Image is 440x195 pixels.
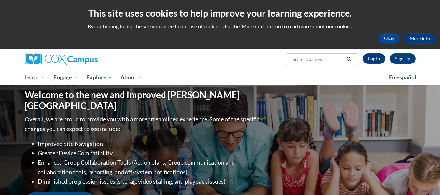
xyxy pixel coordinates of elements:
[25,115,261,133] p: Overall, we are proud to provide you with a more streamlined experience. Some of the specific cha...
[21,70,50,85] a: Learn
[379,33,400,44] button: Okay
[344,55,354,63] button: Search
[116,70,147,85] a: About
[38,177,261,186] li: Diminished progression issues (site lag, video stalling, and playback issues)
[38,158,261,177] li: Enhanced Group Collaboration Tools (Action plans, Group communication and collaboration tools, re...
[49,70,82,85] a: Engage
[25,53,149,65] a: Cox Campus
[121,74,143,81] span: About
[82,70,117,85] a: Explore
[15,70,425,85] div: Main menu
[5,23,435,30] p: By continuing to use the site you agree to our use of cookies. Use the ‘More info’ button to read...
[363,53,385,64] a: Log In
[25,90,261,111] h1: Welcome to the new and improved [PERSON_NAME][GEOGRAPHIC_DATA]
[390,53,416,64] a: Register
[24,74,45,81] span: Learn
[25,53,98,65] img: Cox Campus
[86,74,112,81] span: Explore
[414,169,435,190] iframe: Button to launch messaging window
[292,55,344,63] input: Search Courses
[405,33,435,44] a: More Info
[38,148,261,158] li: Greater Device Compatibility
[38,139,261,148] li: Improved Site Navigation
[389,74,416,81] span: En español
[5,7,435,20] h2: This site uses cookies to help improve your learning experience.
[53,74,78,81] span: Engage
[385,71,420,84] a: En español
